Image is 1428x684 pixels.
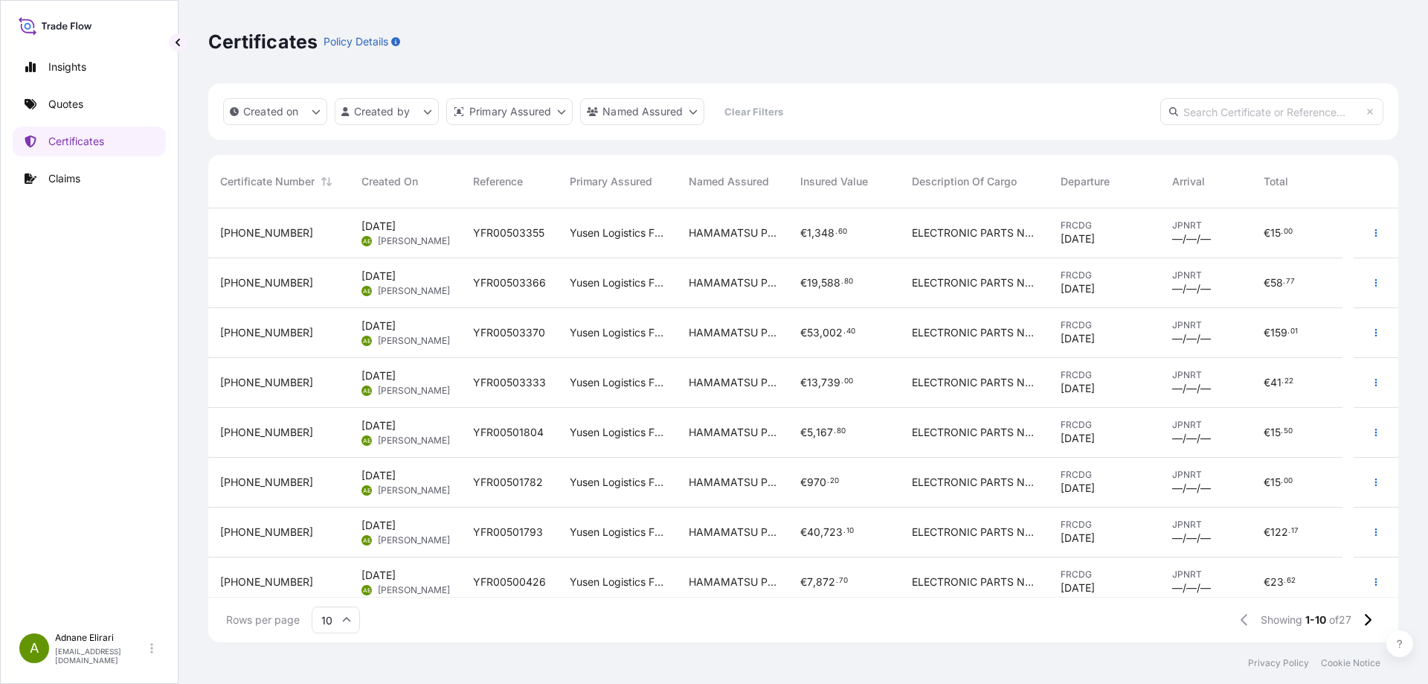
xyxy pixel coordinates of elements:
span: Yusen Logistics France - Roissy CDG [570,425,665,440]
span: € [800,327,807,338]
span: . [1281,379,1284,384]
span: 1-10 [1305,613,1326,627]
span: € [1264,327,1270,338]
p: Privacy Policy [1248,657,1309,669]
span: ELECTRONIC PARTS Not Restricted [912,226,1037,240]
p: Certificates [48,134,104,149]
span: YFR00503370 [473,325,545,340]
span: 159 [1270,327,1287,338]
span: 80 [844,279,853,284]
span: ELECTRONIC PARTS Not Restricted [912,575,1037,589]
span: YFR00500426 [473,575,546,589]
span: [PHONE_NUMBER] [220,575,313,589]
span: ELECTRONIC PARTS Not Restricted [912,375,1037,390]
span: YFR00503333 [473,375,546,390]
span: 872 [816,577,835,587]
span: HAMAMATSU PHOTONICS FRANCE SARL [689,425,776,440]
span: € [800,427,807,438]
button: Clear Filters [712,100,795,124]
span: [DATE] [1061,581,1095,595]
span: . [841,279,843,284]
span: HAMAMATSU PHOTONICS FRANCE SARL [689,525,776,540]
a: Claims [13,164,166,194]
span: € [1264,477,1270,488]
span: 002 [823,327,843,338]
span: Yusen Logistics France - Roissy CDG [570,325,665,340]
span: . [827,479,829,484]
span: . [835,229,837,234]
span: —/—/— [1172,581,1211,595]
span: AE [363,583,371,598]
p: Clear Filters [724,104,783,119]
span: A [30,641,39,656]
span: . [843,528,846,534]
span: AE [363,483,371,498]
span: 58 [1270,278,1283,288]
span: [PHONE_NUMBER] [220,375,313,390]
span: [DATE] [361,269,396,284]
p: Claims [48,171,80,186]
span: . [834,429,836,434]
a: Certificates [13,127,166,156]
p: Created by [354,104,411,119]
span: € [1264,427,1270,438]
span: Arrival [1172,174,1205,189]
span: YFR00503355 [473,226,544,240]
span: € [800,278,807,288]
p: Quotes [48,97,83,112]
span: HAMAMATSU PHOTONICS FRANCE SARL [689,226,776,240]
span: HAMAMATSU PHOTONICS FRANCE SARL [689,325,776,340]
span: of 27 [1329,613,1351,627]
span: [PERSON_NAME] [378,584,450,596]
span: 17 [1291,528,1299,534]
span: [DATE] [361,418,396,433]
span: FRCDG [1061,220,1148,231]
span: . [1281,429,1283,434]
span: Yusen Logistics France - Roissy CDG [570,475,665,490]
p: Created on [243,104,299,119]
span: € [800,377,807,388]
span: , [820,527,823,537]
span: [DATE] [1061,331,1095,346]
span: € [800,527,807,537]
span: 22 [1284,379,1293,384]
span: AE [363,383,371,398]
span: AE [363,333,371,348]
p: Named Assured [602,104,683,119]
button: cargoOwner Filter options [580,98,704,125]
p: Insights [48,60,86,74]
span: [PERSON_NAME] [378,485,450,496]
span: 588 [821,278,840,288]
span: FRCDG [1061,519,1148,531]
span: , [818,278,821,288]
a: Quotes [13,89,166,119]
span: . [836,578,838,584]
span: —/—/— [1172,481,1211,496]
span: —/—/— [1172,381,1211,396]
span: Yusen Logistics France - Roissy CDG [570,226,665,240]
button: createdOn Filter options [223,98,327,125]
span: Yusen Logistics France - Roissy CDG [570,275,665,290]
span: 20 [830,479,839,484]
span: . [1287,329,1290,334]
span: . [1281,229,1283,234]
span: JPNRT [1172,569,1240,581]
span: 348 [814,228,834,238]
span: Yusen Logistics France - Roissy CDG [570,575,665,589]
span: [DATE] [361,568,396,583]
span: , [818,377,821,388]
span: AE [363,433,371,448]
span: —/—/— [1172,531,1211,546]
span: € [1264,377,1270,388]
span: 80 [837,429,846,434]
span: 01 [1290,329,1298,334]
p: Cookie Notice [1321,657,1380,669]
button: distributor Filter options [446,98,573,125]
span: YFR00503366 [473,275,546,290]
span: [DATE] [1061,281,1095,296]
p: Certificates [208,30,318,54]
span: 15 [1270,477,1281,488]
a: Insights [13,52,166,82]
span: JPNRT [1172,519,1240,531]
span: [DATE] [361,518,396,533]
